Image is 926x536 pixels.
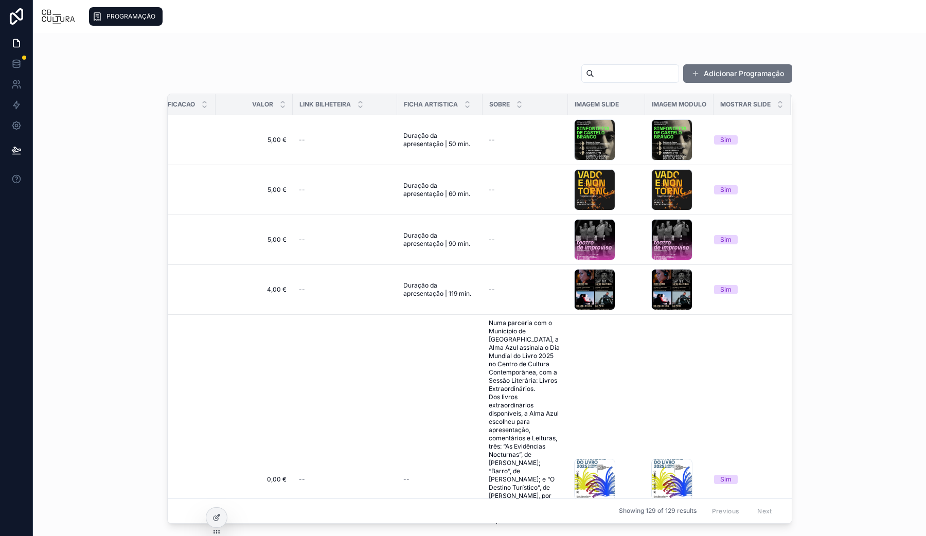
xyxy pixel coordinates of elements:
[222,475,287,484] a: 0,00 €
[299,186,391,194] a: --
[299,186,305,194] span: --
[403,132,476,148] a: Duração da apresentação | 50 min.
[720,475,732,484] div: Sim
[619,507,697,515] span: Showing 129 of 129 results
[720,100,771,109] span: Mostrar Slide
[489,136,562,144] a: --
[683,64,792,83] button: Adicionar Programação
[489,285,562,294] a: --
[222,285,287,294] a: 4,00 €
[145,100,195,109] span: Classificacao
[403,475,476,484] a: --
[720,135,732,145] div: Sim
[404,100,458,109] span: Ficha Artistica
[489,236,495,244] span: --
[575,100,619,109] span: Imagem Slide
[222,136,287,144] a: 5,00 €
[720,285,732,294] div: Sim
[299,285,305,294] span: --
[652,100,706,109] span: Imagem Modulo
[489,100,510,109] span: Sobre
[720,235,732,244] div: Sim
[84,5,918,28] div: scrollable content
[489,236,562,244] a: --
[489,186,495,194] span: --
[89,7,163,26] a: PROGRAMAÇÃO
[299,475,391,484] a: --
[403,182,476,198] a: Duração da apresentação | 60 min.
[106,12,155,21] span: PROGRAMAÇÃO
[299,236,305,244] span: --
[489,186,562,194] a: --
[222,236,287,244] a: 5,00 €
[299,136,391,144] a: --
[403,231,476,248] a: Duração da apresentação | 90 min.
[299,236,391,244] a: --
[489,136,495,144] span: --
[41,8,76,25] img: App logo
[720,185,732,194] div: Sim
[299,100,351,109] span: Link Bilheteira
[714,135,778,145] a: Sim
[714,235,778,244] a: Sim
[299,285,391,294] a: --
[714,285,778,294] a: Sim
[403,475,409,484] span: --
[489,285,495,294] span: --
[299,475,305,484] span: --
[252,100,273,109] span: Valor
[403,281,476,298] a: Duração da apresentação | 119 min.
[222,186,287,194] a: 5,00 €
[714,185,778,194] a: Sim
[714,475,778,484] a: Sim
[299,136,305,144] span: --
